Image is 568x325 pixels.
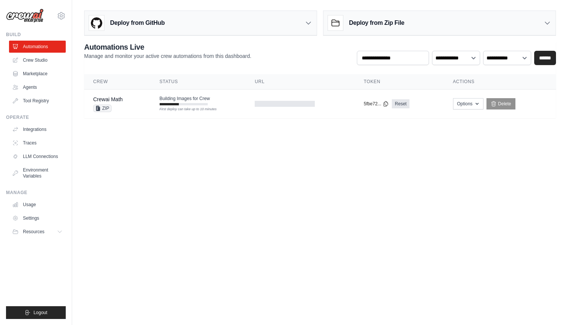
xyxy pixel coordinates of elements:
h3: Deploy from Zip File [349,18,404,27]
span: Building Images for Crew [160,96,210,102]
a: Reset [392,99,409,108]
p: Manage and monitor your active crew automations from this dashboard. [84,52,251,60]
a: Tool Registry [9,95,66,107]
img: GitHub Logo [89,15,104,30]
a: Crew Studio [9,54,66,66]
a: Delete [486,98,515,109]
button: 5fbe72... [364,101,389,107]
div: Build [6,32,66,38]
span: Logout [33,310,47,316]
a: Agents [9,81,66,93]
span: Resources [23,229,44,235]
a: LLM Connections [9,150,66,162]
th: Status [151,74,246,90]
a: Traces [9,137,66,149]
img: Logo [6,9,44,23]
div: Operate [6,114,66,120]
th: Crew [84,74,151,90]
h3: Deploy from GitHub [110,18,165,27]
a: Marketplace [9,68,66,80]
th: Token [355,74,444,90]
a: Crewai Math [93,96,123,102]
a: Settings [9,212,66,224]
th: Actions [444,74,556,90]
div: First deploy can take up to 10 minutes [160,107,208,112]
a: Integrations [9,123,66,135]
a: Automations [9,41,66,53]
a: Usage [9,199,66,211]
span: ZIP [93,105,112,112]
a: Environment Variables [9,164,66,182]
button: Logout [6,306,66,319]
th: URL [246,74,355,90]
button: Options [453,98,483,109]
h2: Automations Live [84,42,251,52]
button: Resources [9,226,66,238]
div: Manage [6,190,66,196]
